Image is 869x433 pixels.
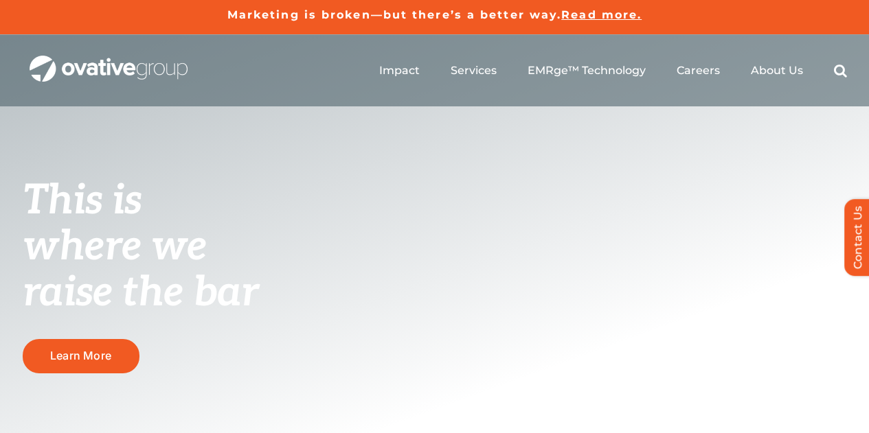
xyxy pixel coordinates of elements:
[528,64,646,78] a: EMRge™ Technology
[23,222,258,318] span: where we raise the bar
[834,64,847,78] a: Search
[561,8,642,21] a: Read more.
[677,64,720,78] a: Careers
[30,54,188,67] a: OG_Full_horizontal_WHT
[23,339,139,373] a: Learn More
[751,64,803,78] a: About Us
[379,64,420,78] a: Impact
[227,8,562,21] a: Marketing is broken—but there’s a better way.
[50,349,111,362] span: Learn More
[379,49,847,93] nav: Menu
[451,64,497,78] a: Services
[23,176,142,226] span: This is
